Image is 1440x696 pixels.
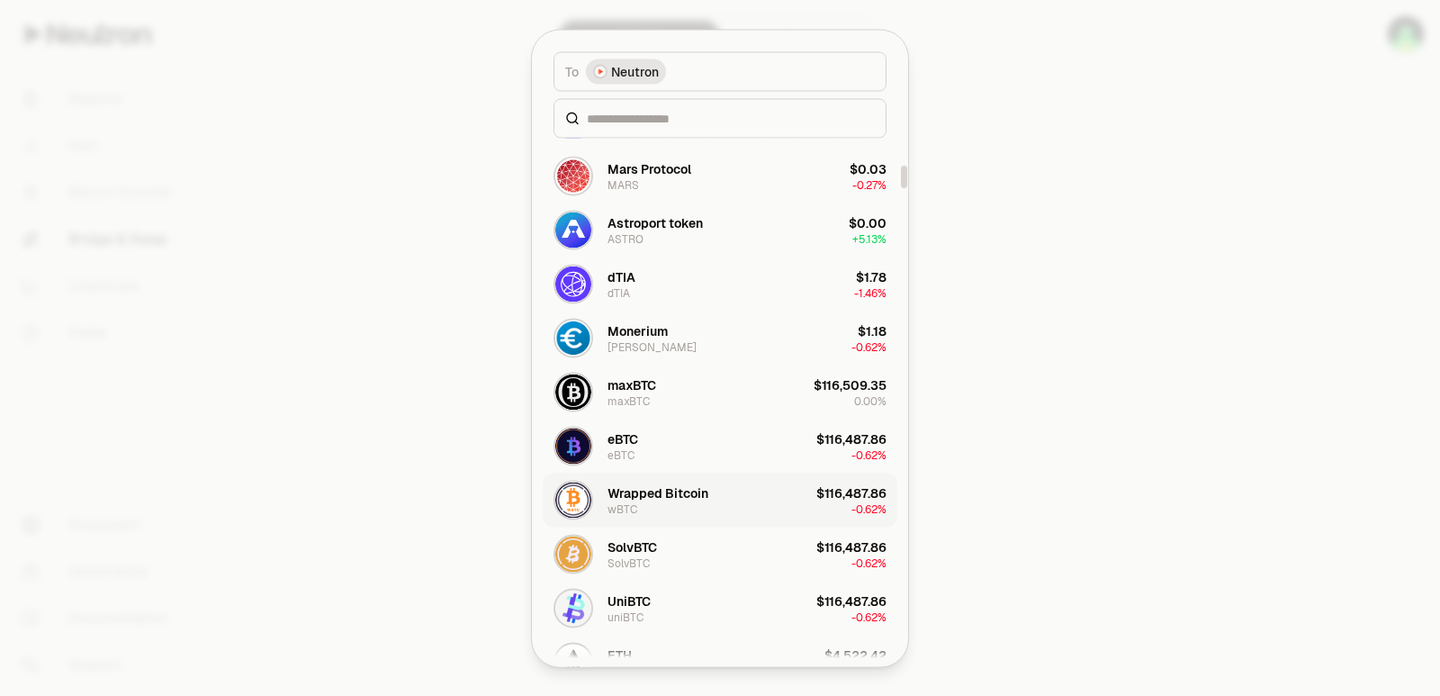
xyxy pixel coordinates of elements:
[555,212,591,248] img: ASTRO Logo
[553,51,886,91] button: ToNeutron LogoNeutron
[555,158,591,194] img: MARS Logo
[852,231,886,246] span: + 5.13%
[543,419,897,473] button: eBTC LogoeBTCeBTC$116,487.86-0.62%
[607,502,637,516] div: wBTC
[607,484,708,502] div: Wrapped Bitcoin
[607,339,697,354] div: [PERSON_NAME]
[607,177,639,192] div: MARS
[607,556,650,570] div: SolvBTC
[607,285,630,300] div: dTIA
[816,592,886,610] div: $116,487.86
[858,321,886,339] div: $1.18
[555,644,591,680] img: allETH Logo
[607,610,643,624] div: uniBTC
[607,321,668,339] div: Monerium
[851,610,886,624] span: -0.62%
[607,447,634,462] div: eBTC
[607,159,691,177] div: Mars Protocol
[607,393,650,408] div: maxBTC
[854,393,886,408] span: 0.00%
[555,590,591,626] img: uniBTC Logo
[854,285,886,300] span: -1.46%
[595,66,606,77] img: Neutron Logo
[543,365,897,419] button: maxBTC LogomaxBTCmaxBTC$116,509.350.00%
[816,538,886,556] div: $116,487.86
[543,635,897,689] button: allETH LogoETHallETH$4,522.42-1.32%
[851,502,886,516] span: -0.62%
[850,159,886,177] div: $0.03
[814,375,886,393] div: $116,509.35
[607,231,643,246] div: ASTRO
[543,581,897,635] button: uniBTC LogoUniBTCuniBTC$116,487.86-0.62%
[543,527,897,581] button: SolvBTC LogoSolvBTCSolvBTC$116,487.86-0.62%
[555,428,591,464] img: eBTC Logo
[543,311,897,365] button: EURe LogoMonerium[PERSON_NAME]$1.18-0.62%
[611,62,659,80] span: Neutron
[851,339,886,354] span: -0.62%
[607,429,638,447] div: eBTC
[555,536,591,572] img: SolvBTC Logo
[854,664,886,678] span: -1.32%
[555,482,591,518] img: wBTC Logo
[607,375,656,393] div: maxBTC
[607,646,632,664] div: ETH
[543,203,897,257] button: ASTRO LogoAstroport tokenASTRO$0.00+5.13%
[607,213,703,231] div: Astroport token
[816,429,886,447] div: $116,487.86
[607,538,657,556] div: SolvBTC
[851,556,886,570] span: -0.62%
[824,646,886,664] div: $4,522.42
[565,62,579,80] span: To
[849,213,886,231] div: $0.00
[816,484,886,502] div: $116,487.86
[543,149,897,203] button: MARS LogoMars ProtocolMARS$0.03-0.27%
[607,267,635,285] div: dTIA
[543,257,897,311] button: dTIA LogodTIAdTIA$1.78-1.46%
[555,266,591,302] img: dTIA Logo
[852,177,886,192] span: -0.27%
[851,447,886,462] span: -0.62%
[856,267,886,285] div: $1.78
[543,473,897,527] button: wBTC LogoWrapped BitcoinwBTC$116,487.86-0.62%
[607,664,640,678] div: allETH
[555,374,591,410] img: maxBTC Logo
[607,592,651,610] div: UniBTC
[555,320,591,356] img: EURe Logo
